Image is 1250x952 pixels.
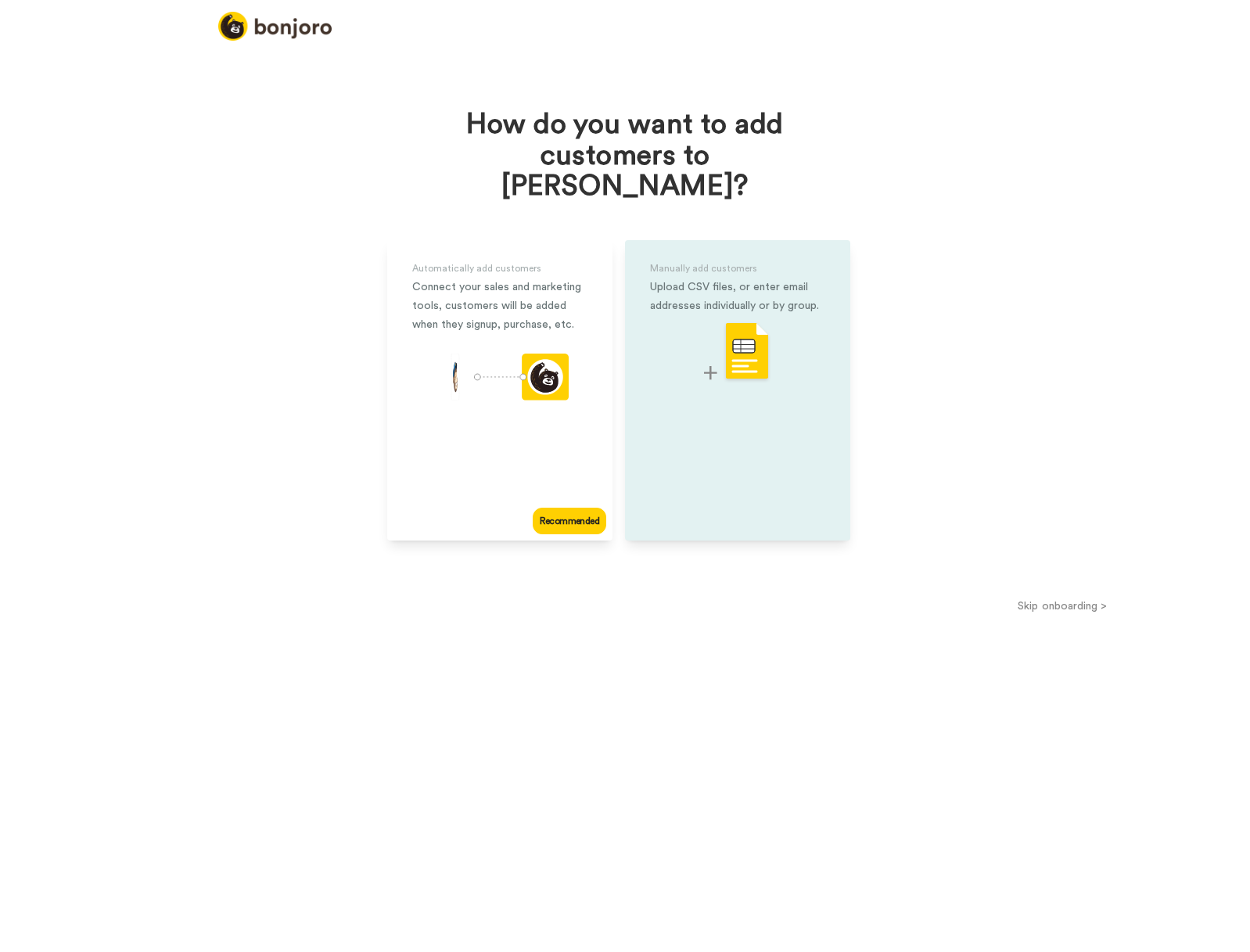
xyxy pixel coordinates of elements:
[533,508,606,534] div: Recommended
[218,12,332,41] img: logo_full.png
[432,354,569,405] div: animation
[650,259,825,278] div: Manually add customers
[704,322,771,383] img: csv-upload.svg
[412,259,587,278] div: Automatically add customers
[449,110,801,203] h1: How do you want to add customers to [PERSON_NAME]?
[650,278,825,315] div: Upload CSV files, or enter email addresses individually or by group.
[412,278,587,334] div: Connect your sales and marketing tools, customers will be added when they signup, purchase, etc.
[875,598,1250,614] button: Skip onboarding >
